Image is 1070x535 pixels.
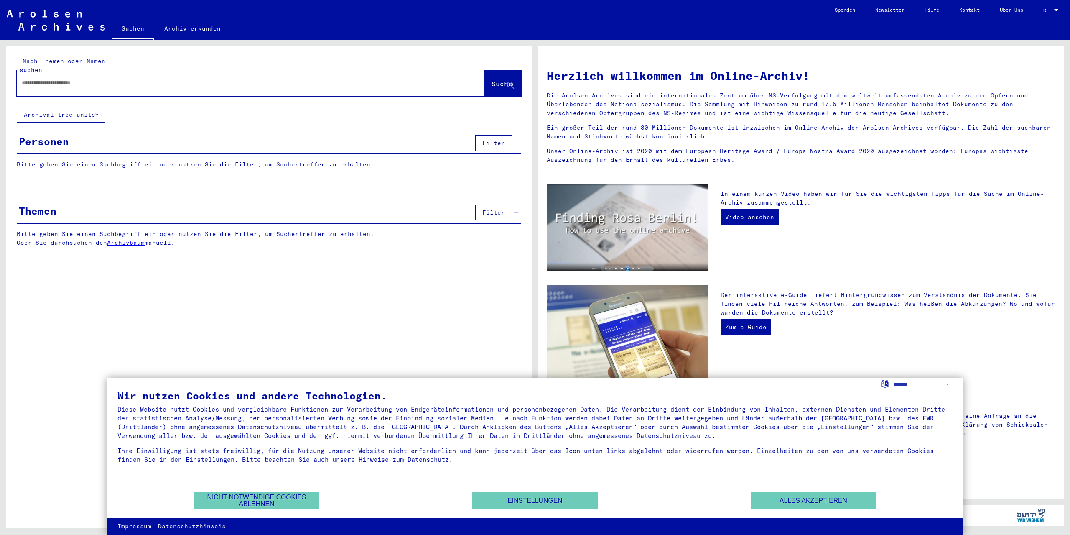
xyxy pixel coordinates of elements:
p: Der interaktive e-Guide liefert Hintergrundwissen zum Verständnis der Dokumente. Sie finden viele... [721,291,1055,317]
p: Ein großer Teil der rund 30 Millionen Dokumente ist inzwischen im Online-Archiv der Arolsen Archi... [547,123,1055,141]
div: Personen [19,134,69,149]
img: eguide.jpg [547,285,708,393]
img: Arolsen_neg.svg [7,10,105,31]
button: Filter [475,205,512,220]
button: Filter [475,135,512,151]
button: Alles akzeptieren [751,492,876,509]
div: Themen [19,203,56,218]
a: Zum e-Guide [721,319,771,335]
a: Archivbaum [107,239,145,246]
button: Archival tree units [17,107,105,123]
a: Datenschutzhinweis [158,522,226,531]
span: Suche [492,79,512,88]
p: Bitte geben Sie einen Suchbegriff ein oder nutzen Sie die Filter, um Suchertreffer zu erhalten. [17,160,521,169]
img: yv_logo.png [1015,505,1047,526]
a: Suchen [112,18,154,40]
img: video.jpg [547,184,708,271]
p: Die Arolsen Archives sind ein internationales Zentrum über NS-Verfolgung mit dem weltweit umfasse... [547,91,1055,118]
a: Impressum [117,522,151,531]
p: Bitte geben Sie einen Suchbegriff ein oder nutzen Sie die Filter, um Suchertreffer zu erhalten. O... [17,230,521,247]
select: Sprache auswählen [894,378,953,390]
h1: Herzlich willkommen im Online-Archiv! [547,67,1055,84]
div: Wir nutzen Cookies und andere Technologien. [117,391,953,401]
button: Nicht notwendige Cookies ablehnen [194,492,319,509]
span: Filter [482,139,505,147]
span: DE [1043,8,1052,13]
button: Einstellungen [472,492,598,509]
label: Sprache auswählen [881,379,889,387]
div: Ihre Einwilligung ist stets freiwillig, für die Nutzung unserer Website nicht erforderlich und ka... [117,446,953,464]
span: Filter [482,209,505,216]
a: Archiv erkunden [154,18,231,38]
p: In einem kurzen Video haben wir für Sie die wichtigsten Tipps für die Suche im Online-Archiv zusa... [721,189,1055,207]
a: Video ansehen [721,209,779,225]
div: Diese Website nutzt Cookies und vergleichbare Funktionen zur Verarbeitung von Endgeräteinformatio... [117,405,953,440]
p: Unser Online-Archiv ist 2020 mit dem European Heritage Award / Europa Nostra Award 2020 ausgezeic... [547,147,1055,164]
mat-label: Nach Themen oder Namen suchen [20,57,105,74]
button: Suche [484,70,521,96]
